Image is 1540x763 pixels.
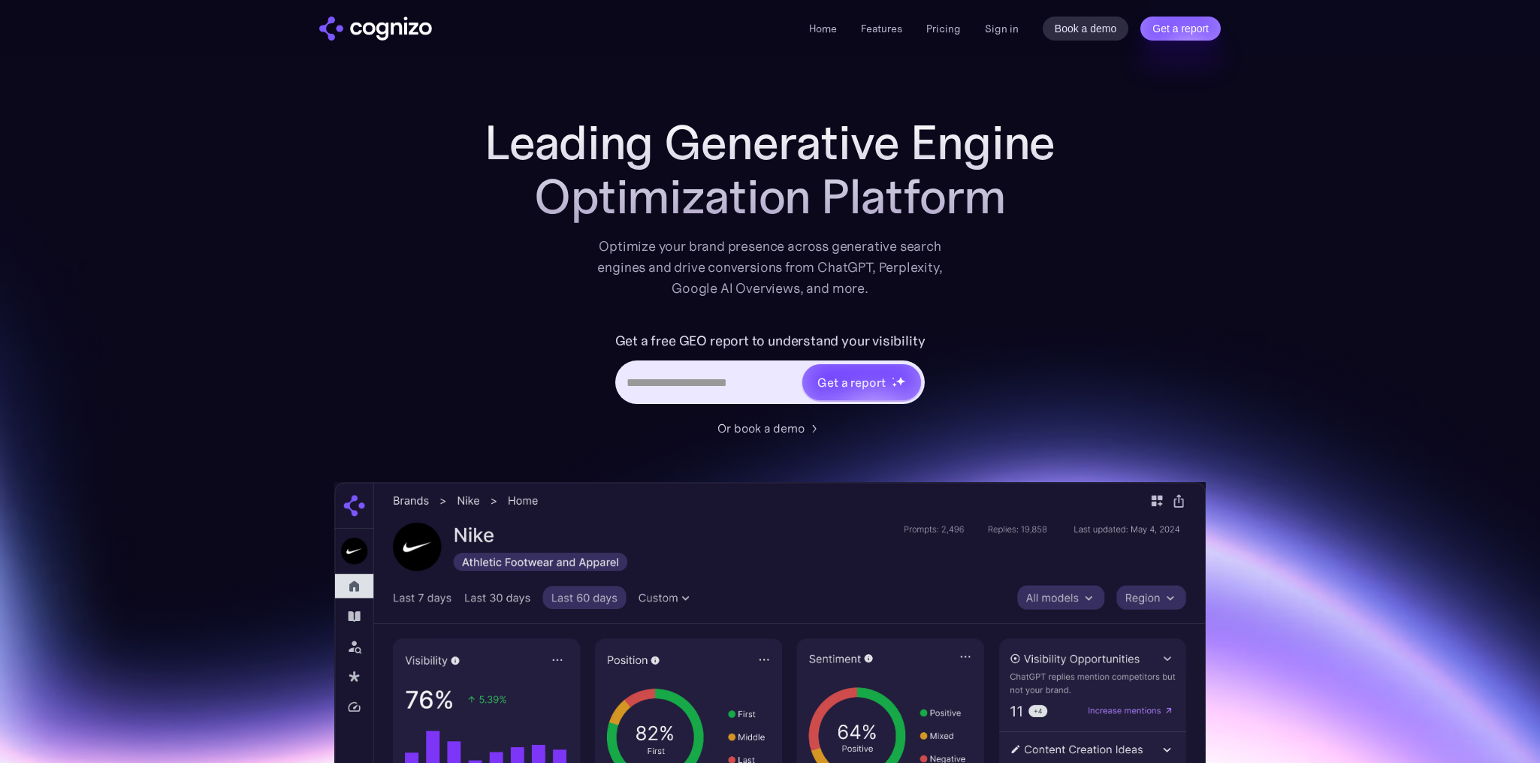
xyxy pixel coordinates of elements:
img: star [895,376,905,386]
form: Hero URL Input Form [615,329,926,412]
a: Sign in [985,20,1019,38]
a: Or book a demo [717,419,823,437]
img: cognizo logo [319,17,432,41]
a: Book a demo [1043,17,1129,41]
a: home [319,17,432,41]
div: Optimize your brand presence across generative search engines and drive conversions from ChatGPT,... [585,236,955,299]
div: Get a report [817,373,885,391]
img: star [892,382,897,388]
h1: Leading Generative Engine Optimization Platform [470,116,1070,224]
a: Get a reportstarstarstar [801,363,922,402]
a: Get a report [1140,17,1221,41]
a: Features [861,22,902,35]
img: star [892,377,894,379]
a: Pricing [926,22,961,35]
div: Or book a demo [717,419,805,437]
label: Get a free GEO report to understand your visibility [615,329,926,353]
a: Home [809,22,837,35]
